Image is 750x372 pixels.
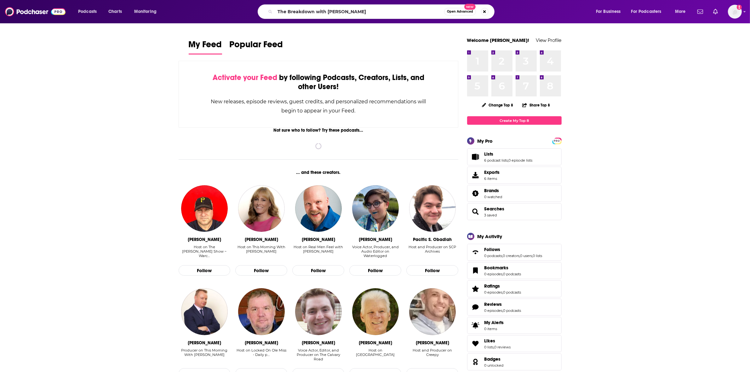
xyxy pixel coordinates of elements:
a: 0 episodes [484,308,503,313]
a: Exports [467,167,562,184]
span: Searches [467,203,562,220]
img: User Profile [728,5,742,19]
div: Host on Real Men Feel with Andy Grant [292,245,344,258]
div: New releases, episode reviews, guest credits, and personalized recommendations will begin to appe... [210,97,427,115]
a: 0 lists [533,254,542,258]
div: Host on Locked On Ole Miss - Daily p… [235,348,287,362]
a: 0 episode lists [509,158,533,163]
img: Sam Allen [352,288,399,335]
a: 0 reviews [495,345,511,349]
a: 0 episodes [484,272,503,276]
a: Brands [469,189,482,198]
div: Search podcasts, credits, & more... [264,4,501,19]
span: Badges [484,356,501,362]
a: Searches [469,207,482,216]
button: open menu [130,7,165,17]
a: Bookmarks [484,265,521,271]
a: Show notifications dropdown [711,6,720,17]
a: PRO [553,138,561,143]
svg: Add a profile image [737,5,742,10]
button: Follow [349,265,401,276]
div: Host and Producer on SCP Archives [406,245,458,258]
span: Exports [469,171,482,180]
span: Open Advanced [447,10,473,13]
div: Voice Actor, Editor, and Producer on The Calvary Road [292,348,344,362]
a: 0 podcasts [503,272,521,276]
a: 0 creators [503,254,520,258]
div: Host and Producer on Creepy [406,348,458,357]
img: Podchaser - Follow, Share and Rate Podcasts [5,6,66,18]
span: Bookmarks [484,265,509,271]
span: For Business [596,7,621,16]
span: , [503,272,503,276]
span: New [464,4,476,10]
a: Charts [104,7,126,17]
a: Reviews [484,301,521,307]
a: Andy Grant [295,185,342,232]
input: Search podcasts, credits, & more... [275,7,444,17]
span: Popular Feed [230,39,283,54]
div: My Pro [478,138,493,144]
div: Host on [GEOGRAPHIC_DATA] [349,348,401,357]
a: My Feed [189,39,222,54]
span: Activate your Feed [213,73,277,82]
button: Share Top 8 [522,99,550,111]
div: Producer on This Morning With [PERSON_NAME] [179,348,231,357]
a: Likes [469,339,482,348]
a: Badges [484,356,504,362]
div: Voice Actor, Producer, and Audio Editor on Waterlogged [349,245,401,258]
div: Host on The [PERSON_NAME] Show ~ Warc… [179,245,231,258]
div: Daniel Cuneo [302,340,335,346]
a: My Alerts [467,317,562,334]
span: My Alerts [484,320,504,325]
span: Likes [484,338,495,344]
span: Brands [467,185,562,202]
a: 6 podcast lists [484,158,508,163]
button: Follow [235,265,287,276]
a: Lists [484,151,533,157]
img: Jennifer Kushinka [238,185,285,232]
div: Host on The Jeff Cameron Show ~ Warc… [179,245,231,258]
a: Searches [484,206,505,212]
span: Ratings [467,280,562,297]
a: Badges [469,358,482,366]
div: Host on This Morning With Gordon Deal [235,245,287,258]
a: Follows [469,248,482,257]
span: Bookmarks [467,262,562,279]
div: Not sure who to follow? Try these podcasts... [179,128,459,133]
a: Brands [484,188,502,193]
a: 0 watched [484,195,502,199]
span: , [508,158,509,163]
div: ... and these creators. [179,170,459,175]
a: Follows [484,247,542,252]
a: Lists [469,152,482,161]
span: Reviews [467,299,562,316]
a: 0 lists [484,345,494,349]
span: Lists [467,148,562,165]
img: Pacific S. Obadiah [409,185,456,232]
button: open menu [592,7,629,17]
a: Popular Feed [230,39,283,54]
button: Follow [292,265,344,276]
a: Create My Top 8 [467,116,562,125]
a: 0 users [520,254,532,258]
div: Host on Locked On Ole Miss - Daily p… [235,348,287,357]
a: Daisy McNamara [352,185,399,232]
button: open menu [671,7,694,17]
a: Ratings [469,284,482,293]
a: Jeff Cameron [181,185,228,232]
div: Mike Gavin [188,340,221,346]
a: 0 unlocked [484,363,504,368]
button: open menu [74,7,105,17]
span: 0 items [484,327,504,331]
div: Voice Actor, Editor, and Producer on The Calvary Road [292,348,344,361]
span: For Podcasters [631,7,661,16]
div: Daisy McNamara [359,237,392,242]
a: 3 saved [484,213,497,217]
div: Steven Willis [245,340,278,346]
a: 0 podcasts [484,254,502,258]
span: , [503,308,503,313]
a: 0 podcasts [503,290,521,295]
